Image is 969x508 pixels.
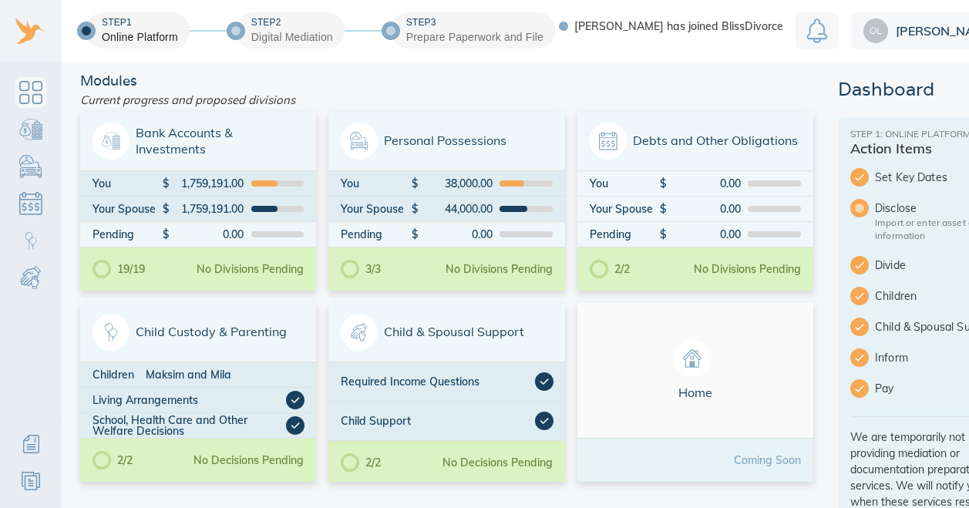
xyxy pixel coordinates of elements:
div: $ [412,178,419,189]
a: Dashboard [15,77,46,108]
span: Child Custody & Parenting [93,314,304,351]
div: Your Spouse [590,204,660,214]
div: Step 2 [251,16,333,29]
div: Prepare Paperwork and File [406,29,543,45]
div: School, Health Care and Other Welfare Decisions [93,415,286,436]
a: Personal PossessionsYou$38,000.00Your Spouse$44,000.00Pending$0.003/3No Divisions Pending [328,112,564,291]
a: Additional Information [15,429,46,459]
div: $ [163,229,170,240]
span: Home [590,340,801,401]
div: No Decisions Pending [442,457,553,468]
div: 3/3 [341,260,381,278]
div: 1,759,191.00 [170,178,244,189]
div: No Divisions Pending [446,264,553,274]
span: Debts and Other Obligations [590,123,801,160]
div: Pending [590,229,660,240]
div: $ [412,229,419,240]
a: Personal Possessions [15,151,46,182]
div: Child Support [341,412,534,430]
div: Digital Mediation [251,29,333,45]
div: Maksim and Mila [146,369,304,380]
span: [PERSON_NAME] has joined BlissDivorce [574,21,783,32]
div: 1,759,191.00 [170,204,244,214]
div: Step 1 [102,16,178,29]
div: 0.00 [419,229,492,240]
a: Bank Accounts & Investments [15,114,46,145]
div: You [341,178,411,189]
div: 0.00 [668,178,741,189]
div: No Divisions Pending [694,264,801,274]
img: 18b314804d231a12b568563600782c47 [863,19,888,43]
div: Online Platform [102,29,178,45]
a: Bank Accounts & InvestmentsYou$1,759,191.00Your Spouse$1,759,191.00Pending$0.0019/19No Divisions ... [80,112,316,291]
div: No Divisions Pending [197,264,304,274]
div: Required Income Questions [341,372,534,391]
div: No Decisions Pending [193,455,304,466]
div: 19/19 [93,260,145,278]
a: Child Custody & Parenting [15,225,46,256]
a: Debts and Other ObligationsYou$0.00Your Spouse$0.00Pending$0.002/2No Divisions Pending [577,112,813,291]
div: 0.00 [668,229,741,240]
div: 2/2 [93,451,133,469]
div: Children [93,369,146,380]
div: Coming Soon [734,455,801,466]
div: 38,000.00 [419,178,492,189]
div: You [93,178,163,189]
span: Bank Accounts & Investments [93,123,304,160]
div: Living Arrangements [93,391,286,409]
div: $ [660,204,668,214]
div: Your Spouse [93,204,163,214]
div: 2/2 [590,260,630,278]
a: HomeComing Soon [577,303,813,482]
div: $ [660,178,668,189]
div: Current progress and proposed divisions [74,88,819,112]
div: Modules [74,74,819,88]
a: Child Custody & ParentingChildrenMaksim and MilaLiving ArrangementsSchool, Health Care and Other ... [80,303,316,482]
div: Step 3 [406,16,543,29]
a: Resources [15,466,46,496]
span: Personal Possessions [341,123,552,160]
div: $ [163,204,170,214]
div: 44,000.00 [419,204,492,214]
div: Pending [93,229,163,240]
div: 0.00 [668,204,741,214]
div: 0.00 [170,229,244,240]
a: Child & Spousal SupportRequired Income QuestionsChild Support2/2No Decisions Pending [328,303,564,482]
div: Your Spouse [341,204,411,214]
img: Notification [806,19,828,43]
div: Pending [341,229,411,240]
div: $ [412,204,419,214]
a: Child & Spousal Support [15,262,46,293]
div: $ [163,178,170,189]
div: You [590,178,660,189]
a: Debts & Obligations [15,188,46,219]
div: $ [660,229,668,240]
span: Child & Spousal Support [341,314,552,351]
div: 2/2 [341,453,381,472]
